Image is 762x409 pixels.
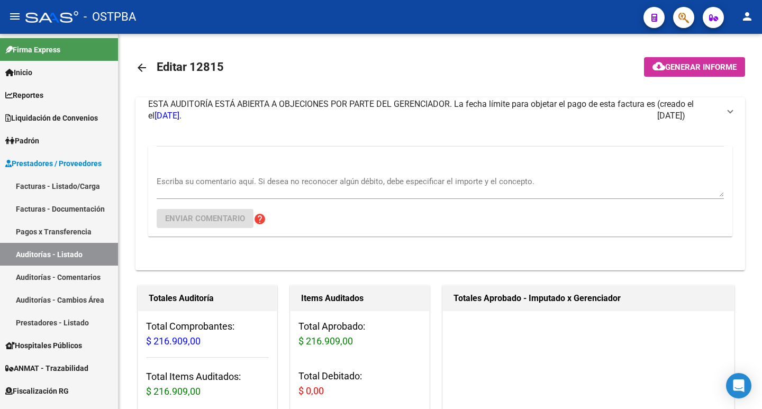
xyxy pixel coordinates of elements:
[146,386,201,397] span: $ 216.909,00
[5,112,98,124] span: Liquidación de Convenios
[665,62,737,72] span: Generar informe
[146,335,201,347] span: $ 216.909,00
[8,10,21,23] mat-icon: menu
[5,158,102,169] span: Prestadores / Proveedores
[146,369,269,399] h3: Total Items Auditados:
[298,335,353,347] span: $ 216.909,00
[135,61,148,74] mat-icon: arrow_back
[5,340,82,351] span: Hospitales Públicos
[298,385,324,396] span: $ 0,00
[5,89,43,101] span: Reportes
[5,362,88,374] span: ANMAT - Trazabilidad
[146,319,269,349] h3: Total Comprobantes:
[84,5,136,29] span: - OSTPBA
[5,44,60,56] span: Firma Express
[155,111,182,121] span: [DATE].
[298,319,421,349] h3: Total Aprobado:
[657,98,720,122] span: (creado el [DATE])
[148,99,655,121] span: ESTA AUDITORÍA ESTÁ ABIERTA A OBJECIONES POR PARTE DEL GERENCIADOR. La fecha límite para objetar ...
[135,123,745,270] div: ESTA AUDITORÍA ESTÁ ABIERTA A OBJECIONES POR PARTE DEL GERENCIADOR. La fecha límite para objetar ...
[644,57,745,77] button: Generar informe
[149,290,266,307] h1: Totales Auditoría
[253,213,266,225] mat-icon: help
[301,290,419,307] h1: Items Auditados
[5,135,39,147] span: Padrón
[453,290,723,307] h1: Totales Aprobado - Imputado x Gerenciador
[135,97,745,123] mat-expansion-panel-header: ESTA AUDITORÍA ESTÁ ABIERTA A OBJECIONES POR PARTE DEL GERENCIADOR. La fecha límite para objetar ...
[157,60,224,74] span: Editar 12815
[726,373,751,398] div: Open Intercom Messenger
[652,60,665,72] mat-icon: cloud_download
[5,67,32,78] span: Inicio
[157,209,253,228] button: Enviar comentario
[298,369,421,398] h3: Total Debitado:
[741,10,754,23] mat-icon: person
[5,385,69,397] span: Fiscalización RG
[165,214,245,223] span: Enviar comentario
